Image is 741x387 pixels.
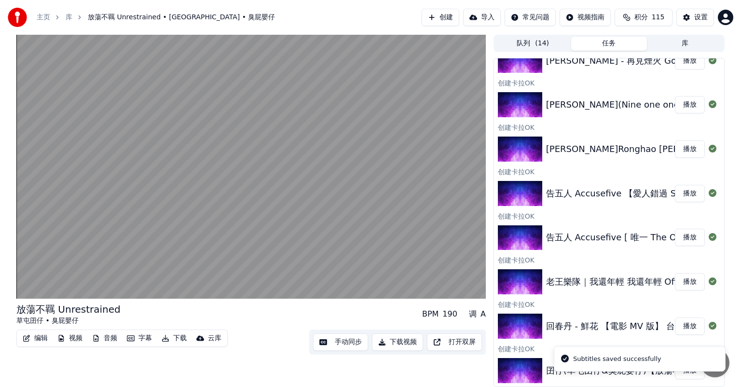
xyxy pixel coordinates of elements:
a: 库 [66,13,72,22]
button: 积分115 [615,9,672,26]
button: 播放 [675,229,705,246]
div: A [480,308,486,320]
button: 库 [647,37,723,51]
button: 播放 [675,52,705,69]
button: 创建 [422,9,459,26]
button: 编辑 [19,332,52,345]
div: 放蕩不羈 Unrestrained [16,303,121,316]
button: 字幕 [123,332,156,345]
img: youka [8,8,27,27]
button: 打开双屏 [427,333,482,351]
button: 设置 [676,9,714,26]
div: 云库 [208,333,221,343]
span: 放蕩不羈 Unrestrained • [GEOGRAPHIC_DATA] • 臭屁嬰仔 [88,13,275,22]
div: 创建卡拉OK [494,254,724,265]
div: 190 [442,308,457,320]
div: Subtitles saved successfully [573,354,661,364]
button: 播放 [675,185,705,202]
button: 音频 [88,332,121,345]
div: 创建卡拉OK [494,77,724,88]
span: ( 14 ) [535,39,549,48]
div: 创建卡拉OK [494,210,724,221]
span: 115 [652,13,665,22]
div: 创建卡拉OK [494,121,724,133]
div: 草屯囝仔 • 臭屁嬰仔 [16,316,121,326]
div: 回春丹 - 鮮花 【電影 MV 版】 台灣電影 百… [546,319,721,333]
button: 导入 [463,9,501,26]
button: 播放 [675,96,705,113]
button: 手动同步 [313,333,368,351]
div: 调 [469,308,477,320]
button: 播放 [675,273,705,290]
button: 视频指南 [560,9,611,26]
button: 播放 [675,318,705,335]
div: 设置 [694,13,708,22]
div: 创建卡拉OK [494,166,724,177]
button: 下载 [158,332,191,345]
button: 常见问题 [505,9,556,26]
button: 视频 [54,332,86,345]
div: BPM [422,308,439,320]
button: 队列 [495,37,571,51]
button: 播放 [675,140,705,158]
button: 下载视频 [372,333,423,351]
nav: breadcrumb [37,13,275,22]
span: 积分 [634,13,648,22]
button: 任务 [571,37,647,51]
div: 创建卡拉OK [494,343,724,354]
div: 创建卡拉OK [494,298,724,310]
a: 主页 [37,13,50,22]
